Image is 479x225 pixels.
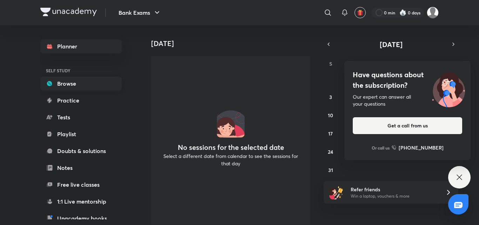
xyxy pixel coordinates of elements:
[325,91,336,102] button: August 3, 2025
[40,77,122,91] a: Browse
[40,65,122,77] h6: SELF STUDY
[40,8,97,16] img: Company Logo
[399,9,406,16] img: streak
[40,127,122,141] a: Playlist
[353,70,462,91] h4: Have questions about the subscription?
[40,8,97,18] a: Company Logo
[333,39,448,49] button: [DATE]
[40,144,122,158] a: Doubts & solutions
[450,60,453,67] abbr: Saturday
[370,60,372,67] abbr: Tuesday
[217,110,245,138] img: No events
[114,6,166,20] button: Bank Exams
[328,148,333,155] abbr: August 24, 2025
[325,164,336,176] button: August 31, 2025
[355,7,366,18] button: avatar
[357,9,363,16] img: avatar
[392,144,444,151] a: [PHONE_NUMBER]
[160,152,302,167] p: Select a different date from calendar to see the sessions for that day
[399,144,444,151] h6: [PHONE_NUMBER]
[353,93,462,107] div: Our expert can answer all your questions
[40,110,122,124] a: Tests
[351,186,437,193] h6: Refer friends
[372,145,390,151] p: Or call us
[178,143,284,152] h4: No sessions for the selected date
[328,130,333,137] abbr: August 17, 2025
[325,146,336,157] button: August 24, 2025
[351,193,437,199] p: Win a laptop, vouchers & more
[426,70,471,107] img: ttu_illustration_new.svg
[427,7,439,19] img: Anjali
[410,60,412,67] abbr: Thursday
[430,60,433,67] abbr: Friday
[40,161,122,175] a: Notes
[325,110,336,121] button: August 10, 2025
[40,178,122,192] a: Free live classes
[328,167,333,173] abbr: August 31, 2025
[40,194,122,209] a: 1:1 Live mentorship
[349,60,353,67] abbr: Monday
[329,60,332,67] abbr: Sunday
[329,185,343,199] img: referral
[389,60,394,67] abbr: Wednesday
[40,39,122,53] a: Planner
[325,128,336,139] button: August 17, 2025
[40,93,122,107] a: Practice
[329,94,332,100] abbr: August 3, 2025
[151,39,316,48] h4: [DATE]
[353,117,462,134] button: Get a call from us
[328,112,333,119] abbr: August 10, 2025
[380,40,403,49] span: [DATE]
